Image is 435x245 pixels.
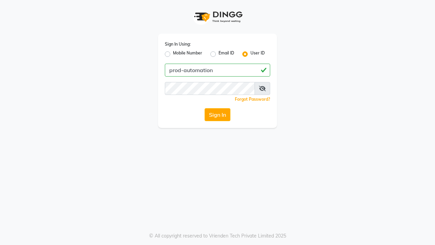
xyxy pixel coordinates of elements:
[235,97,270,102] a: Forgot Password?
[219,50,234,58] label: Email ID
[250,50,265,58] label: User ID
[165,64,270,77] input: Username
[205,108,230,121] button: Sign In
[165,41,191,47] label: Sign In Using:
[190,7,245,27] img: logo1.svg
[173,50,202,58] label: Mobile Number
[165,82,255,95] input: Username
